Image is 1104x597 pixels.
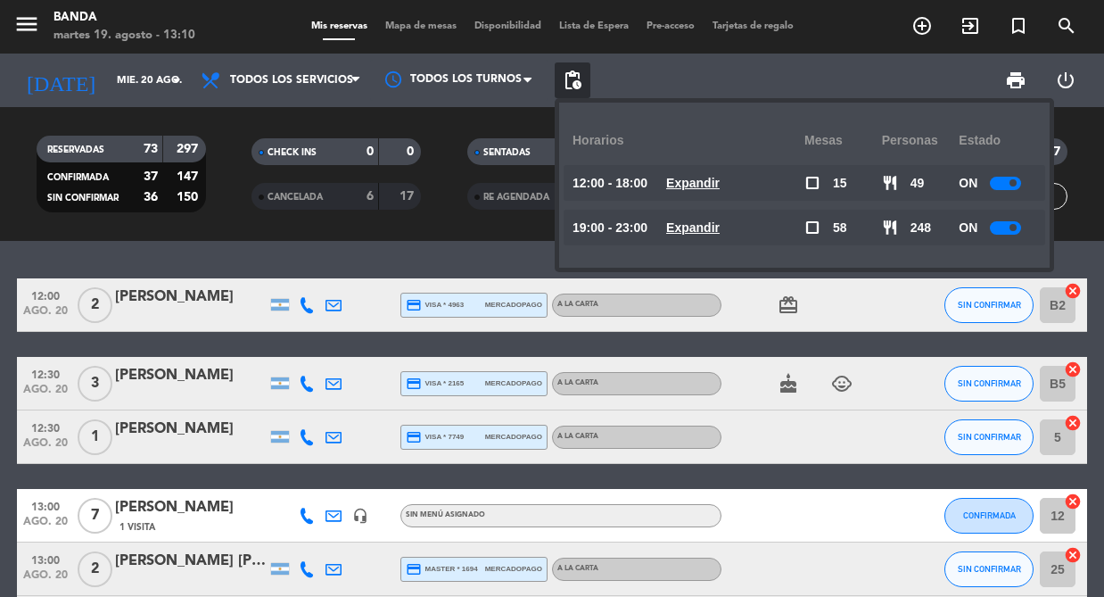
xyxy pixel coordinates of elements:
[1064,546,1082,564] i: cancel
[910,173,925,194] span: 49
[1064,361,1082,378] i: cancel
[959,218,977,238] span: ON
[367,145,374,158] strong: 0
[483,193,549,202] span: RE AGENDADA
[406,297,464,313] span: visa * 4963
[485,563,542,575] span: mercadopago
[778,294,799,316] i: card_giftcard
[13,61,108,100] i: [DATE]
[465,21,550,31] span: Disponibilidad
[23,437,68,458] span: ago. 20
[483,148,531,157] span: SENTADAS
[78,419,112,455] span: 1
[557,433,598,440] span: A LA CARTA
[78,498,112,534] span: 7
[177,191,202,203] strong: 150
[910,218,931,238] span: 248
[406,429,422,445] i: credit_card
[406,561,478,577] span: master * 1694
[958,378,1021,388] span: SIN CONFIRMAR
[406,376,464,392] span: visa * 2165
[804,220,820,236] span: check_box_outline_blank
[352,508,368,524] i: headset_mic
[958,564,1021,574] span: SIN CONFIRMAR
[23,285,68,305] span: 12:00
[550,21,638,31] span: Lista de Espera
[573,116,804,165] div: Horarios
[911,15,933,37] i: add_circle_outline
[144,143,158,155] strong: 73
[944,419,1034,455] button: SIN CONFIRMAR
[177,170,202,183] strong: 147
[144,170,158,183] strong: 37
[959,173,977,194] span: ON
[47,194,119,203] span: SIN CONFIRMAR
[47,173,109,182] span: CONFIRMADA
[1008,15,1029,37] i: turned_in_not
[833,218,847,238] span: 58
[804,175,820,191] span: check_box_outline_blank
[944,498,1034,534] button: CONFIRMADA
[958,432,1021,442] span: SIN CONFIRMAR
[406,297,422,313] i: credit_card
[958,300,1021,310] span: SIN CONFIRMAR
[1041,54,1091,107] div: LOG OUT
[882,175,898,191] span: restaurant
[268,148,317,157] span: CHECK INS
[666,176,720,190] u: Expandir
[704,21,803,31] span: Tarjetas de regalo
[557,301,598,308] span: A LA CARTA
[944,366,1034,402] button: SIN CONFIRMAR
[144,191,158,203] strong: 36
[115,550,267,573] div: [PERSON_NAME] [PERSON_NAME] Brollo
[406,561,422,577] i: credit_card
[115,364,267,387] div: [PERSON_NAME]
[23,516,68,536] span: ago. 20
[376,21,465,31] span: Mapa de mesas
[833,173,847,194] span: 15
[557,565,598,572] span: A LA CARTA
[638,21,704,31] span: Pre-acceso
[485,377,542,389] span: mercadopago
[13,11,40,44] button: menu
[407,145,417,158] strong: 0
[406,511,485,518] span: Sin menú asignado
[666,220,720,235] u: Expandir
[1056,15,1077,37] i: search
[13,11,40,37] i: menu
[23,417,68,437] span: 12:30
[166,70,187,91] i: arrow_drop_down
[944,551,1034,587] button: SIN CONFIRMAR
[804,116,882,165] div: Mesas
[1005,70,1026,91] span: print
[557,379,598,386] span: A LA CARTA
[963,510,1016,520] span: CONFIRMADA
[367,190,374,203] strong: 6
[960,15,981,37] i: exit_to_app
[1064,414,1082,432] i: cancel
[1064,493,1082,510] i: cancel
[485,431,542,443] span: mercadopago
[406,376,422,392] i: credit_card
[119,520,155,535] span: 1 Visita
[573,173,647,194] span: 12:00 - 18:00
[778,373,799,394] i: cake
[573,218,647,238] span: 19:00 - 23:00
[78,287,112,323] span: 2
[177,143,202,155] strong: 297
[485,299,542,311] span: mercadopago
[115,418,267,441] div: [PERSON_NAME]
[944,287,1034,323] button: SIN CONFIRMAR
[882,116,960,165] div: personas
[23,549,68,569] span: 13:00
[400,190,417,203] strong: 17
[54,27,195,45] div: martes 19. agosto - 13:10
[23,569,68,590] span: ago. 20
[230,74,353,87] span: Todos los servicios
[78,551,112,587] span: 2
[959,116,1036,165] div: Estado
[78,366,112,402] span: 3
[23,305,68,326] span: ago. 20
[115,286,267,309] div: [PERSON_NAME]
[406,429,464,445] span: visa * 7749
